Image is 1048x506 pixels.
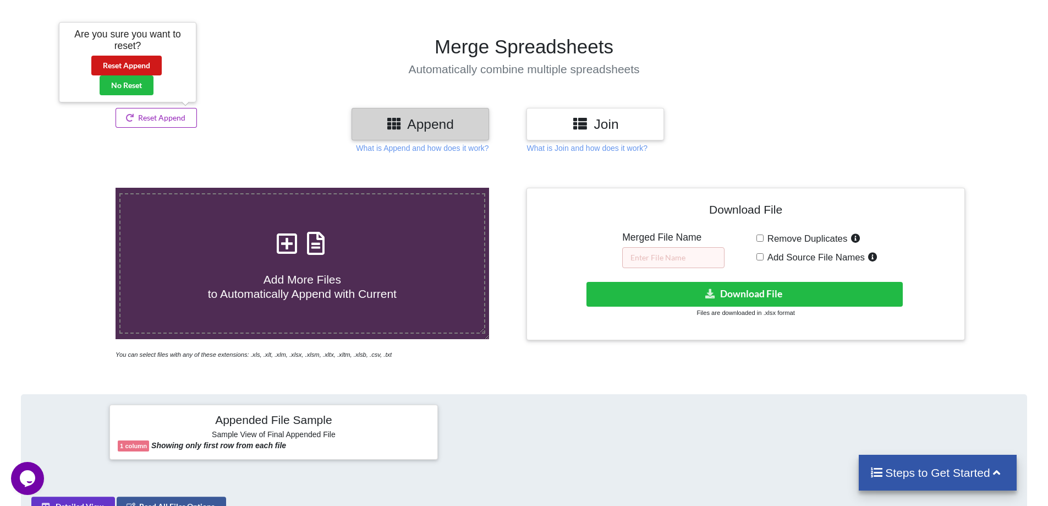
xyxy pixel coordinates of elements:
button: Reset Append [116,108,197,128]
h3: Append [360,116,481,132]
span: Add Source File Names [764,252,865,263]
h6: Sample View of Final Appended File [118,430,430,441]
input: Enter File Name [622,247,725,268]
iframe: chat widget [11,462,46,495]
h4: Steps to Get Started [870,466,1006,480]
h3: Join [535,116,656,132]
button: No Reset [100,75,153,95]
i: You can select files with any of these extensions: .xls, .xlt, .xlm, .xlsx, .xlsm, .xltx, .xltm, ... [116,351,392,358]
span: Add More Files to Automatically Append with Current [208,273,397,300]
h4: Download File [535,196,956,227]
h5: Are you sure you want to reset? [67,29,188,52]
small: Files are downloaded in .xlsx format [696,309,794,316]
button: Reset Append [91,56,162,75]
b: Showing only first row from each file [151,441,286,450]
p: What is Join and how does it work? [526,143,647,154]
p: What is Append and how does it work? [356,143,489,154]
b: 1 column [120,443,147,449]
button: Download File [586,282,903,307]
h4: Appended File Sample [118,413,430,428]
h5: Merged File Name [622,232,725,243]
span: Remove Duplicates [764,233,848,244]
